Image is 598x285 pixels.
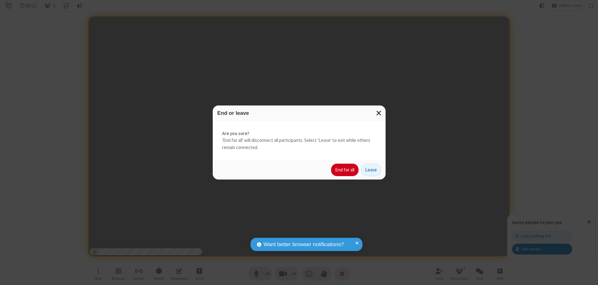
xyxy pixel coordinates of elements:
button: Leave [361,164,381,176]
span: Want better browser notifications? [263,241,344,249]
h3: End or leave [217,110,381,116]
strong: Are you sure? [222,130,376,137]
div: 'End for all' will disconnect all participants. Select 'Leave' to exit while others remain connec... [213,121,386,161]
button: End for all [331,164,358,176]
button: Close modal [373,105,386,121]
